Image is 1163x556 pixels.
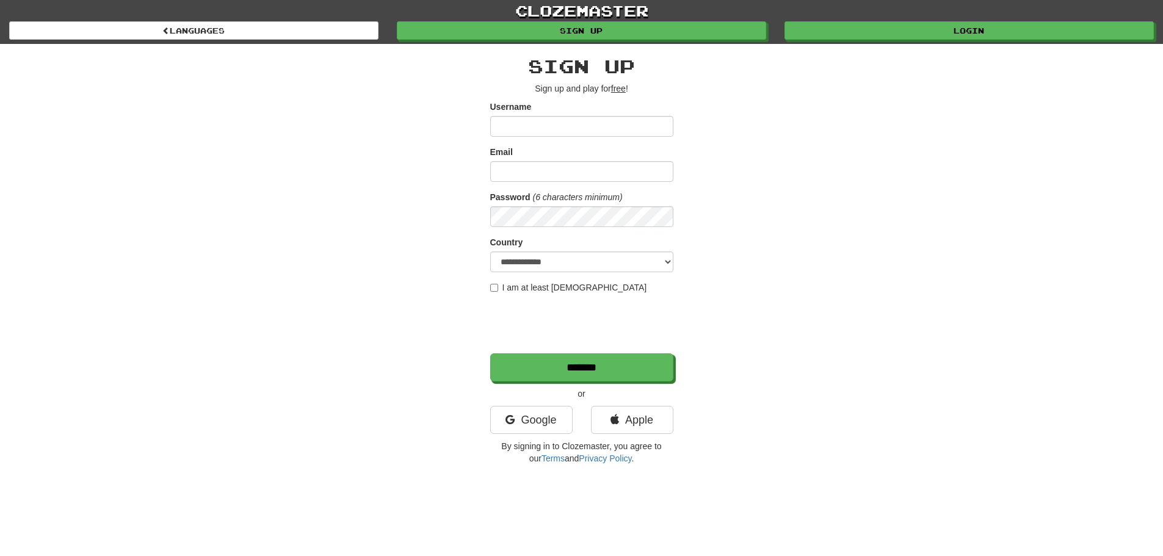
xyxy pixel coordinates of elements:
[490,146,513,158] label: Email
[490,281,647,294] label: I am at least [DEMOGRAPHIC_DATA]
[490,191,531,203] label: Password
[490,56,673,76] h2: Sign up
[490,284,498,292] input: I am at least [DEMOGRAPHIC_DATA]
[784,21,1154,40] a: Login
[490,440,673,464] p: By signing in to Clozemaster, you agree to our and .
[490,236,523,248] label: Country
[542,453,565,463] a: Terms
[591,406,673,434] a: Apple
[490,82,673,95] p: Sign up and play for !
[533,192,623,202] em: (6 characters minimum)
[397,21,766,40] a: Sign up
[490,300,676,347] iframe: reCAPTCHA
[579,453,631,463] a: Privacy Policy
[490,101,532,113] label: Username
[490,388,673,400] p: or
[9,21,379,40] a: Languages
[490,406,573,434] a: Google
[611,84,626,93] u: free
